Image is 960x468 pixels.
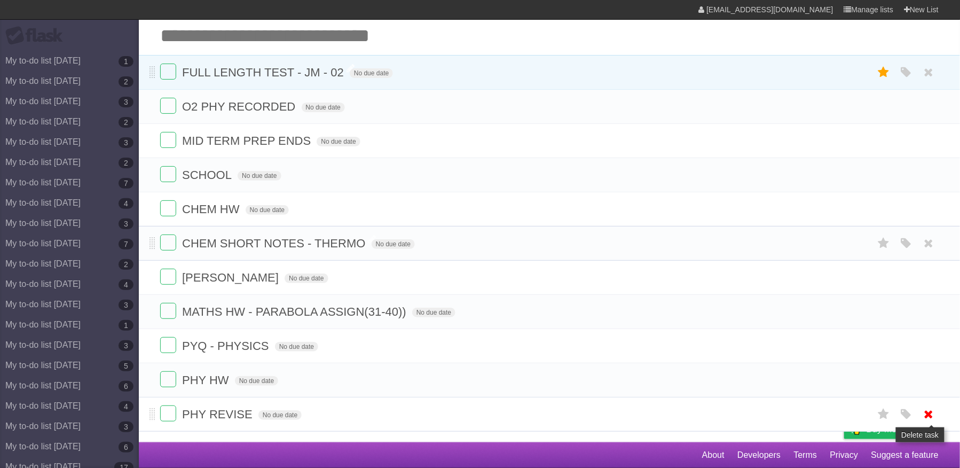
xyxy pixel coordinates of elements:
span: SCHOOL [182,168,234,182]
b: 4 [119,198,133,209]
label: Done [160,337,176,353]
span: No due date [275,342,318,352]
label: Done [160,269,176,285]
label: Done [160,235,176,251]
span: PHY REVISE [182,408,255,421]
a: Developers [737,445,781,465]
b: 3 [119,340,133,351]
span: No due date [246,205,289,215]
b: 1 [119,56,133,67]
span: CHEM HW [182,202,242,216]
div: Flask [5,26,69,45]
span: No due date [285,274,328,283]
label: Done [160,405,176,422]
a: Terms [794,445,817,465]
span: No due date [235,376,278,386]
label: Done [160,166,176,182]
b: 6 [119,442,133,453]
b: 3 [119,137,133,148]
span: Buy me a coffee [867,420,933,439]
b: 3 [119,300,133,310]
b: 1 [119,320,133,331]
span: No due date [372,239,415,249]
a: Privacy [830,445,858,465]
b: 7 [119,178,133,189]
span: PHY HW [182,373,232,387]
label: Done [160,64,176,80]
b: 4 [119,401,133,412]
a: Suggest a feature [871,445,939,465]
span: No due date [238,171,281,181]
span: MATHS HW - PARABOLA ASSIGN(31-40)) [182,305,409,318]
b: 3 [119,219,133,229]
span: FULL LENGTH TEST - JM - 02 [182,66,347,79]
span: No due date [258,410,302,420]
label: Done [160,303,176,319]
b: 4 [119,279,133,290]
label: Done [160,200,176,216]
b: 2 [119,259,133,270]
b: 7 [119,239,133,249]
span: CHEM SHORT NOTES - THERMO [182,237,368,250]
span: [PERSON_NAME] [182,271,281,284]
span: No due date [350,68,393,78]
b: 2 [119,117,133,128]
a: About [702,445,725,465]
label: Star task [874,405,894,423]
b: 3 [119,422,133,432]
span: PYQ - PHYSICS [182,339,272,353]
span: No due date [317,137,360,146]
b: 3 [119,97,133,107]
label: Done [160,98,176,114]
span: No due date [412,308,455,317]
b: 5 [119,361,133,371]
span: MID TERM PREP ENDS [182,134,313,147]
label: Done [160,132,176,148]
b: 2 [119,158,133,168]
label: Star task [874,235,894,252]
b: 2 [119,76,133,87]
label: Star task [874,64,894,81]
span: No due date [302,103,345,112]
span: O2 PHY RECORDED [182,100,298,113]
label: Done [160,371,176,387]
b: 6 [119,381,133,392]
